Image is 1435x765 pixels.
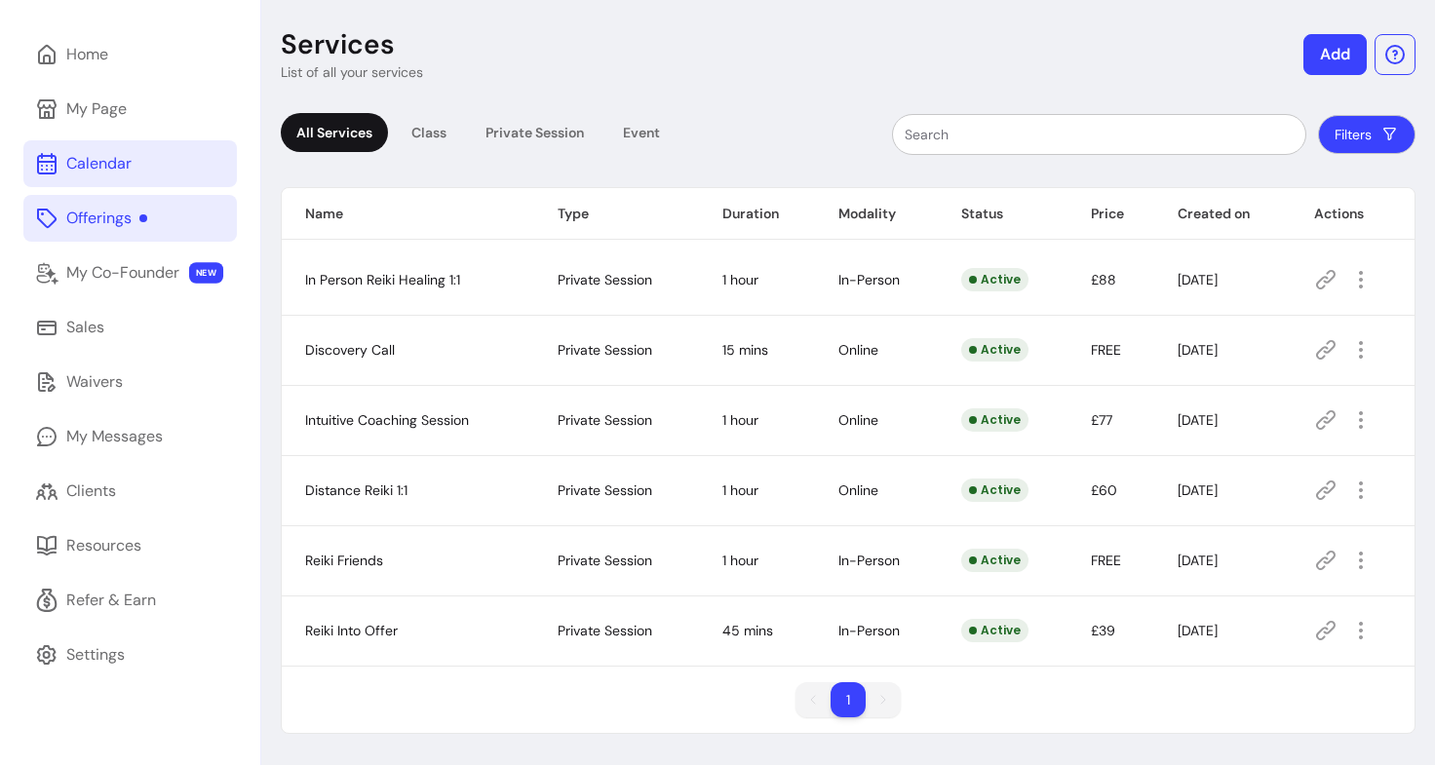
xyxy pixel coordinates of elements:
[607,113,676,152] div: Event
[23,468,237,515] a: Clients
[281,27,395,62] p: Services
[1091,341,1121,359] span: FREE
[558,271,652,288] span: Private Session
[722,271,758,288] span: 1 hour
[1178,622,1218,639] span: [DATE]
[23,577,237,624] a: Refer & Earn
[722,552,758,569] span: 1 hour
[1091,552,1121,569] span: FREE
[838,341,878,359] span: Online
[23,359,237,405] a: Waivers
[1318,115,1416,154] button: Filters
[23,195,237,242] a: Offerings
[838,411,878,429] span: Online
[722,341,768,359] span: 15 mins
[1291,188,1415,240] th: Actions
[189,262,223,284] span: NEW
[1091,481,1117,499] span: £60
[396,113,462,152] div: Class
[305,341,395,359] span: Discovery Call
[66,316,104,339] div: Sales
[558,481,652,499] span: Private Session
[1178,481,1218,499] span: [DATE]
[838,552,900,569] span: In-Person
[23,86,237,133] a: My Page
[1091,622,1115,639] span: £39
[23,304,237,351] a: Sales
[558,622,652,639] span: Private Session
[838,481,878,499] span: Online
[838,271,900,288] span: In-Person
[66,261,179,285] div: My Co-Founder
[1091,271,1116,288] span: £88
[23,522,237,569] a: Resources
[66,479,116,503] div: Clients
[961,478,1028,502] div: Active
[305,271,460,288] span: In Person Reiki Healing 1:1
[23,31,237,78] a: Home
[66,207,147,230] div: Offerings
[1178,411,1218,429] span: [DATE]
[66,534,141,557] div: Resources
[699,188,815,240] th: Duration
[815,188,938,240] th: Modality
[470,113,600,152] div: Private Session
[66,370,123,394] div: Waivers
[305,622,398,639] span: Reiki Into Offer
[66,589,156,612] div: Refer & Earn
[722,481,758,499] span: 1 hour
[961,338,1028,362] div: Active
[1091,411,1112,429] span: £77
[938,188,1067,240] th: Status
[282,188,534,240] th: Name
[961,619,1028,642] div: Active
[23,413,237,460] a: My Messages
[66,425,163,448] div: My Messages
[66,97,127,121] div: My Page
[905,125,1294,144] input: Search
[1067,188,1154,240] th: Price
[722,622,773,639] span: 45 mins
[23,140,237,187] a: Calendar
[66,643,125,667] div: Settings
[838,622,900,639] span: In-Person
[961,408,1028,432] div: Active
[1178,341,1218,359] span: [DATE]
[305,411,469,429] span: Intuitive Coaching Session
[305,481,407,499] span: Distance Reiki 1:1
[961,268,1028,291] div: Active
[1178,271,1218,288] span: [DATE]
[281,113,388,152] div: All Services
[961,549,1028,572] div: Active
[558,341,652,359] span: Private Session
[281,62,423,82] p: List of all your services
[1178,552,1218,569] span: [DATE]
[722,411,758,429] span: 1 hour
[23,631,237,678] a: Settings
[305,552,383,569] span: Reiki Friends
[831,682,866,717] li: pagination item 1 active
[1303,34,1367,75] button: Add
[558,411,652,429] span: Private Session
[66,152,132,175] div: Calendar
[558,552,652,569] span: Private Session
[66,43,108,66] div: Home
[23,249,237,296] a: My Co-Founder NEW
[1154,188,1291,240] th: Created on
[786,672,911,727] nav: pagination navigation
[534,188,699,240] th: Type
